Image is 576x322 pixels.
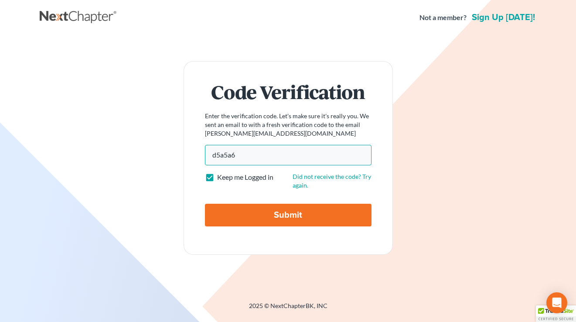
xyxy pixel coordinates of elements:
[419,13,467,23] strong: Not a member?
[205,82,372,101] h1: Code Verification
[217,172,273,182] label: Keep me Logged in
[40,301,537,317] div: 2025 © NextChapterBK, INC
[205,112,372,138] p: Enter the verification code. Let's make sure it's really you. We sent an email to with a fresh ve...
[470,13,537,22] a: Sign up [DATE]!
[205,145,372,165] input: Your code (from email)
[536,305,576,322] div: TrustedSite Certified
[546,292,567,313] div: Open Intercom Messenger
[293,173,371,189] a: Did not receive the code? Try again.
[205,204,372,226] input: Submit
